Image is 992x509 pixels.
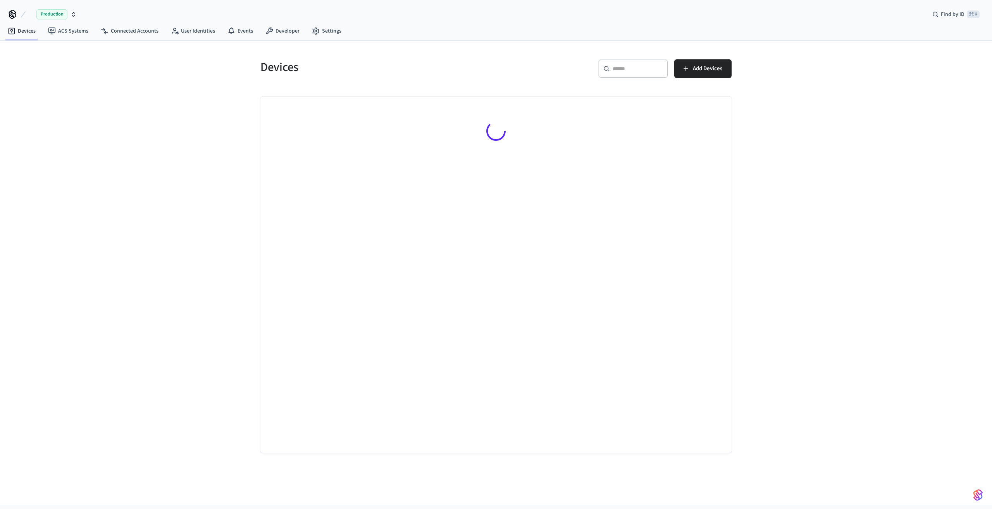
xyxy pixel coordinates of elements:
a: Connected Accounts [95,24,165,38]
a: Developer [259,24,306,38]
span: Find by ID [941,10,964,18]
h5: Devices [260,59,491,75]
img: SeamLogoGradient.69752ec5.svg [973,489,983,501]
a: Events [221,24,259,38]
span: Production [36,9,67,19]
button: Add Devices [674,59,732,78]
a: Devices [2,24,42,38]
span: Add Devices [693,64,722,74]
div: Find by ID⌘ K [926,7,986,21]
a: Settings [306,24,348,38]
a: ACS Systems [42,24,95,38]
a: User Identities [165,24,221,38]
span: ⌘ K [967,10,980,18]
